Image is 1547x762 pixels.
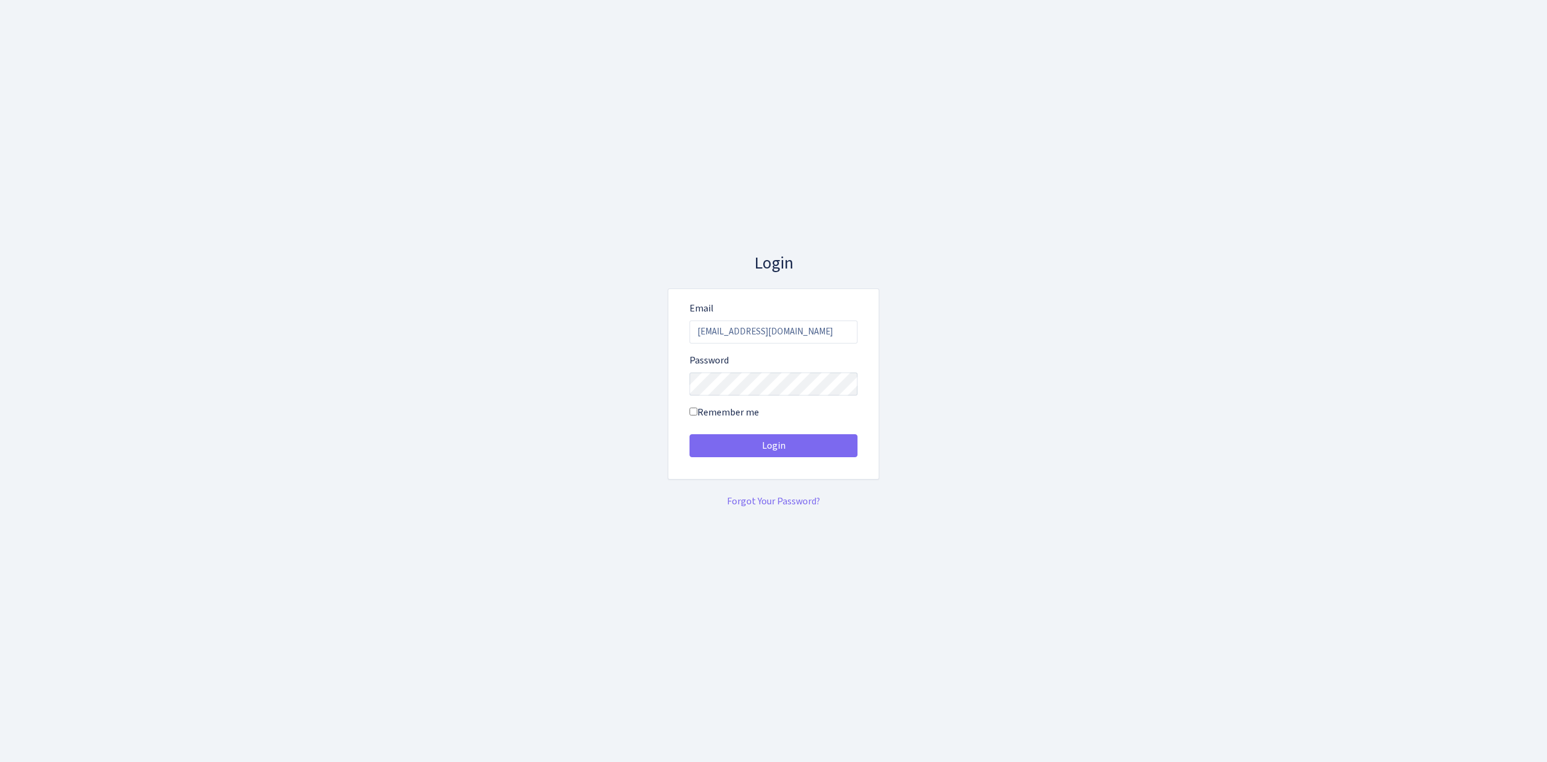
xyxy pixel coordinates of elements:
[690,301,714,316] label: Email
[690,434,857,457] button: Login
[668,253,879,274] h3: Login
[690,408,697,415] input: Remember me
[727,495,820,508] a: Forgot Your Password?
[690,405,759,420] label: Remember me
[690,353,729,368] label: Password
